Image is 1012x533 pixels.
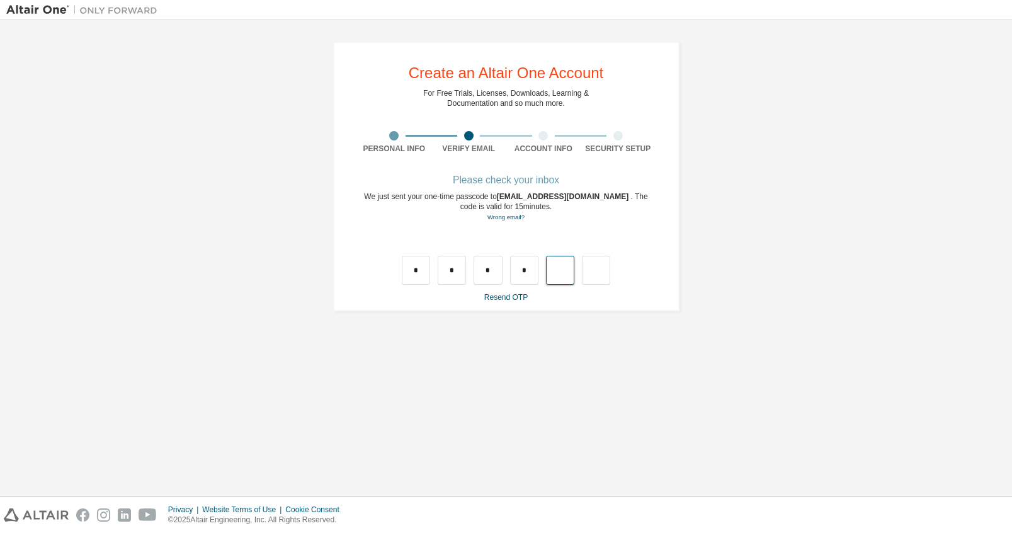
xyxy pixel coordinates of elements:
a: Go back to the registration form [487,214,525,221]
div: We just sent your one-time passcode to . The code is valid for 15 minutes. [357,192,656,222]
div: Privacy [168,505,202,515]
img: altair_logo.svg [4,508,69,522]
div: Verify Email [431,144,506,154]
div: Website Terms of Use [202,505,285,515]
div: Personal Info [357,144,432,154]
div: Please check your inbox [357,176,656,184]
img: instagram.svg [97,508,110,522]
img: facebook.svg [76,508,89,522]
div: Create an Altair One Account [409,66,604,81]
div: Account Info [506,144,581,154]
div: Security Setup [581,144,656,154]
a: Resend OTP [484,293,528,302]
img: youtube.svg [139,508,157,522]
img: linkedin.svg [118,508,131,522]
div: Cookie Consent [285,505,346,515]
p: © 2025 Altair Engineering, Inc. All Rights Reserved. [168,515,347,525]
span: [EMAIL_ADDRESS][DOMAIN_NAME] [497,192,631,201]
div: For Free Trials, Licenses, Downloads, Learning & Documentation and so much more. [423,88,589,108]
img: Altair One [6,4,164,16]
